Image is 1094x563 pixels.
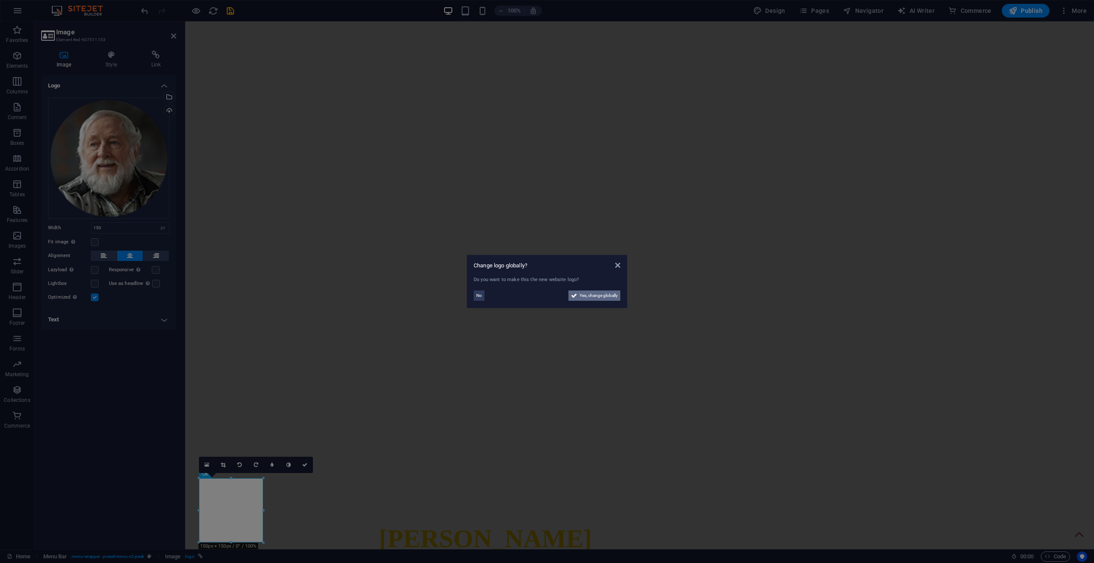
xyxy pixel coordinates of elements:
div: Do you want to make this the new website logo? [474,276,620,284]
span: Change logo globally? [474,262,527,269]
span: Yes, change globally [580,290,618,301]
span: No [476,290,482,301]
button: Yes, change globally [568,290,620,301]
button: No [474,290,484,301]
